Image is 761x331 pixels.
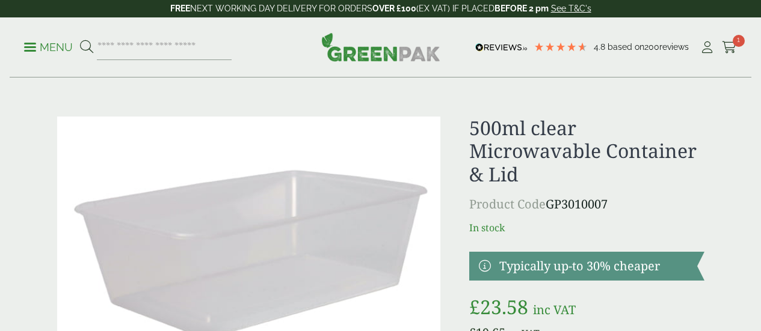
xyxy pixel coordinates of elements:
span: £ [469,294,480,320]
span: inc VAT [533,302,576,318]
img: GreenPak Supplies [321,32,440,61]
span: Based on [608,42,644,52]
a: 1 [722,38,737,56]
img: REVIEWS.io [475,43,528,52]
span: Product Code [469,196,546,212]
i: My Account [700,41,715,53]
strong: BEFORE 2 pm [494,4,549,13]
strong: FREE [170,4,190,13]
h1: 500ml clear Microwavable Container & Lid [469,117,704,186]
strong: OVER £100 [372,4,416,13]
div: 4.79 Stars [534,41,588,52]
span: 200 [644,42,659,52]
a: Menu [24,40,73,52]
p: Menu [24,40,73,55]
bdi: 23.58 [469,294,528,320]
p: GP3010007 [469,195,704,213]
span: 4.8 [594,42,608,52]
span: reviews [659,42,689,52]
span: 1 [733,35,745,47]
a: See T&C's [551,4,591,13]
p: In stock [469,220,704,235]
i: Cart [722,41,737,53]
